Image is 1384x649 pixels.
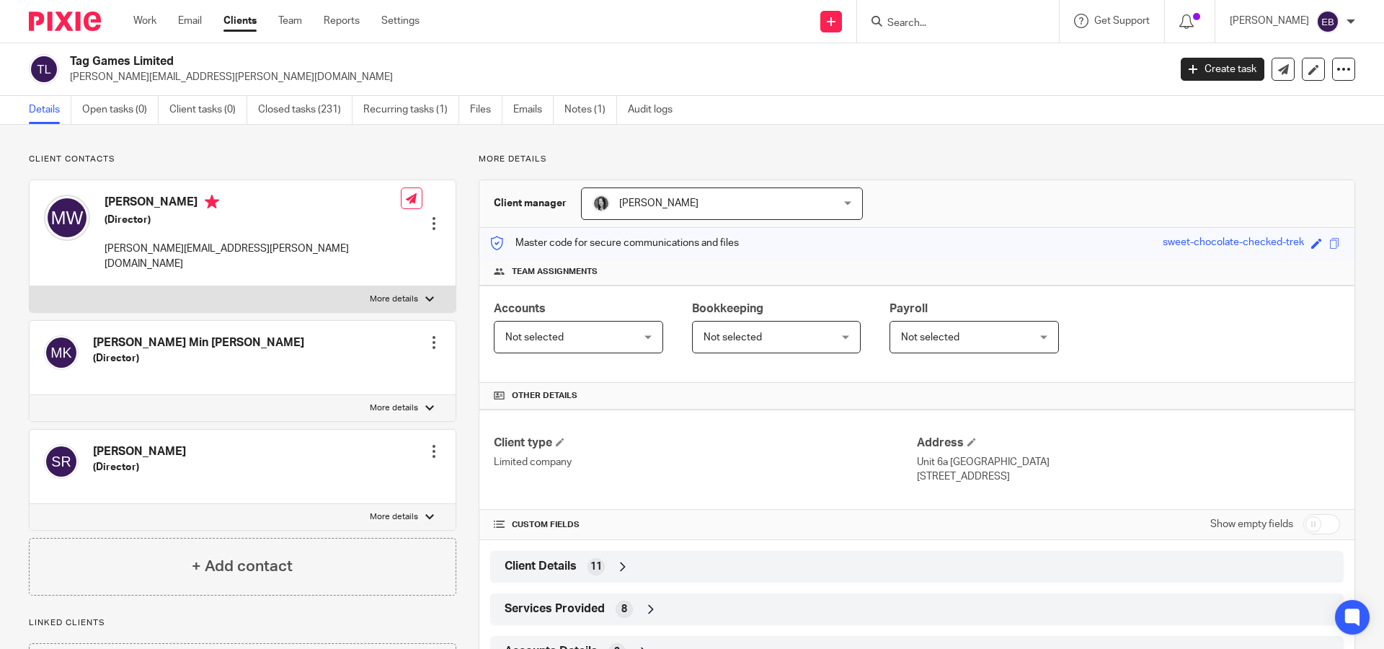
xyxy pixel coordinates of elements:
a: Settings [381,14,420,28]
a: Recurring tasks (1) [363,96,459,124]
span: Not selected [505,332,564,343]
span: Bookkeeping [692,303,763,314]
h2: Tag Games Limited [70,54,941,69]
input: Search [886,17,1016,30]
p: [PERSON_NAME][EMAIL_ADDRESS][PERSON_NAME][DOMAIN_NAME] [70,70,1159,84]
p: More details [479,154,1355,165]
a: Details [29,96,71,124]
h5: (Director) [93,351,304,366]
h4: [PERSON_NAME] Min [PERSON_NAME] [93,335,304,350]
span: Team assignments [512,266,598,278]
span: 11 [590,560,602,574]
span: 8 [621,602,627,617]
span: Client Details [505,559,577,574]
span: Not selected [901,332,959,343]
h4: [PERSON_NAME] [93,444,186,459]
a: Closed tasks (231) [258,96,352,124]
a: Client tasks (0) [169,96,247,124]
h3: Client manager [494,196,567,211]
a: Work [133,14,156,28]
i: Primary [205,195,219,209]
span: [PERSON_NAME] [619,198,698,208]
img: svg%3E [29,54,59,84]
span: Other details [512,390,577,402]
p: Unit 6a [GEOGRAPHIC_DATA] [917,455,1340,469]
img: svg%3E [44,335,79,370]
span: Get Support [1094,16,1150,26]
a: Clients [223,14,257,28]
a: Open tasks (0) [82,96,159,124]
p: [STREET_ADDRESS] [917,469,1340,484]
a: Team [278,14,302,28]
h5: (Director) [93,460,186,474]
img: svg%3E [44,195,90,241]
p: More details [370,511,418,523]
label: Show empty fields [1210,517,1293,531]
h4: + Add contact [192,555,293,578]
a: Files [470,96,502,124]
p: [PERSON_NAME][EMAIL_ADDRESS][PERSON_NAME][DOMAIN_NAME] [105,242,401,271]
div: sweet-chocolate-checked-trek [1163,235,1304,252]
h4: Client type [494,436,917,451]
img: svg%3E [44,444,79,479]
img: svg%3E [1316,10,1339,33]
a: Reports [324,14,360,28]
a: Audit logs [628,96,683,124]
p: [PERSON_NAME] [1230,14,1309,28]
h4: CUSTOM FIELDS [494,519,917,531]
img: brodie%203%20small.jpg [593,195,610,212]
p: More details [370,293,418,305]
p: Linked clients [29,617,456,629]
span: Not selected [704,332,762,343]
p: Client contacts [29,154,456,165]
img: Pixie [29,12,101,31]
span: Accounts [494,303,546,314]
a: Emails [513,96,554,124]
a: Create task [1181,58,1264,81]
a: Email [178,14,202,28]
span: Payroll [890,303,928,314]
p: Limited company [494,455,917,469]
a: Notes (1) [564,96,617,124]
h4: [PERSON_NAME] [105,195,401,213]
h4: Address [917,436,1340,451]
p: Master code for secure communications and files [490,236,739,250]
h5: (Director) [105,213,401,227]
p: More details [370,402,418,414]
span: Services Provided [505,601,605,617]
